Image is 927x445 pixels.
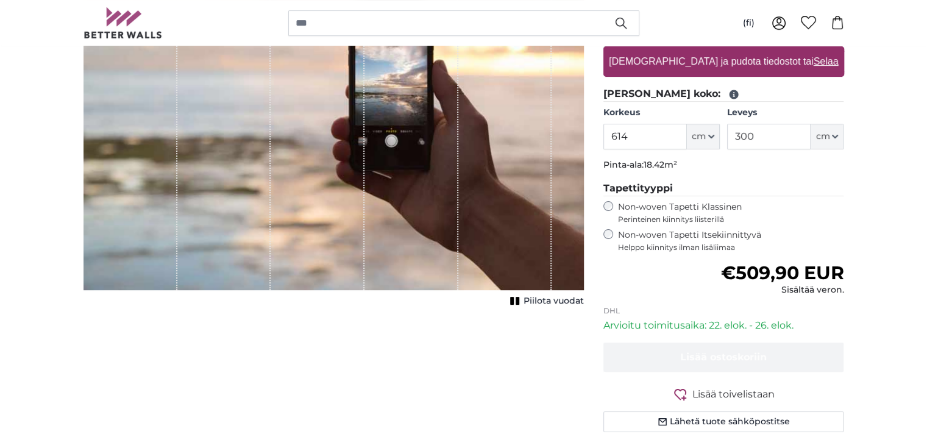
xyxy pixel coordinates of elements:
[603,87,844,102] legend: [PERSON_NAME] koko:
[618,229,844,252] label: Non-woven Tapetti Itsekiinnittyvä
[618,243,844,252] span: Helppo kiinnitys ilman lisäliimaa
[506,293,584,310] button: Piilota vuodat
[815,130,829,143] span: cm
[83,7,163,38] img: Betterwalls
[604,49,843,74] label: [DEMOGRAPHIC_DATA] ja pudota tiedostot tai
[524,295,584,307] span: Piilota vuodat
[644,159,677,170] span: 18.42m²
[603,181,844,196] legend: Tapettityyppi
[618,215,844,224] span: Perinteinen kiinnitys liisterillä
[618,201,844,224] label: Non-woven Tapetti Klassinen
[720,262,844,284] span: €509,90 EUR
[813,56,838,66] u: Selaa
[720,284,844,296] div: Sisältää veron.
[603,386,844,402] button: Lisää toivelistaan
[603,107,720,119] label: Korkeus
[687,124,720,149] button: cm
[733,12,764,34] button: (fi)
[692,130,706,143] span: cm
[727,107,844,119] label: Leveys
[603,159,844,171] p: Pinta-ala:
[603,318,844,333] p: Arvioitu toimitusaika: 22. elok. - 26. elok.
[811,124,844,149] button: cm
[603,306,844,316] p: DHL
[603,343,844,372] button: Lisää ostoskoriin
[692,387,775,402] span: Lisää toivelistaan
[603,411,844,432] button: Lähetä tuote sähköpostitse
[680,351,767,363] span: Lisää ostoskoriin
